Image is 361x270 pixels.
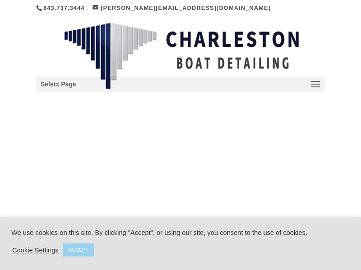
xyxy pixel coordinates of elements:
div: We use cookies on this site. By clicking "Accept", or using our site, you consent to the use of c... [11,229,350,237]
a: ACCEPT [63,243,94,256]
img: Charleston Boat Detailing [64,22,299,90]
a: 843.737.3444 [43,4,85,11]
a: [PERSON_NAME][EMAIL_ADDRESS][DOMAIN_NAME] [93,4,271,11]
a: Cookie Settings [12,246,59,254]
span: Select Page [41,79,76,90]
